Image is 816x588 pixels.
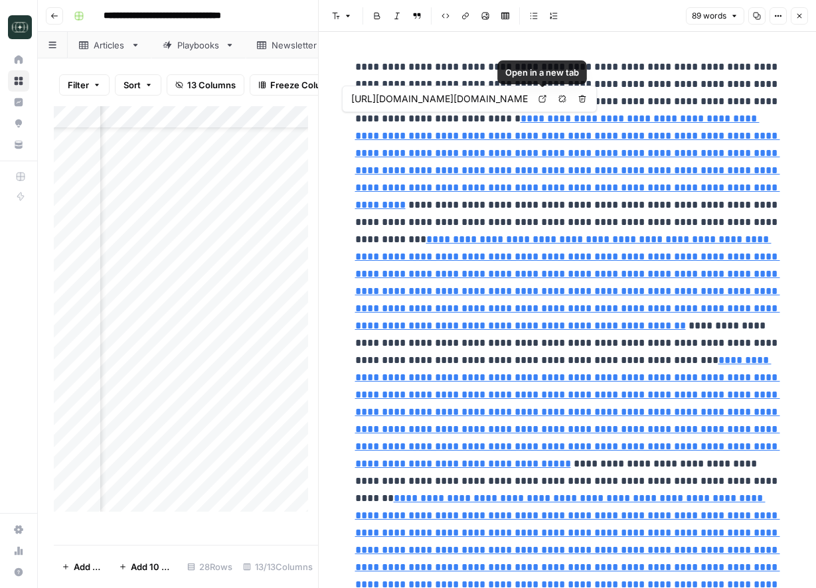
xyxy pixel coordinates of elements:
a: Home [8,49,29,70]
a: Your Data [8,134,29,155]
span: Sort [123,78,141,92]
a: Articles [68,32,151,58]
span: Filter [68,78,89,92]
div: Newsletter [272,38,318,52]
a: Settings [8,519,29,540]
span: Add 10 Rows [131,560,174,573]
button: Filter [59,74,110,96]
button: Workspace: Catalyst [8,11,29,44]
button: Help + Support [8,561,29,583]
div: 13/13 Columns [238,556,318,577]
span: Add Row [74,560,103,573]
a: Insights [8,92,29,113]
div: 28 Rows [182,556,238,577]
span: 89 words [692,10,726,22]
button: 13 Columns [167,74,244,96]
a: Newsletter [246,32,344,58]
button: Sort [115,74,161,96]
img: Catalyst Logo [8,15,32,39]
button: Add 10 Rows [111,556,182,577]
span: 13 Columns [187,78,236,92]
button: 89 words [686,7,744,25]
div: Articles [94,38,125,52]
a: Opportunities [8,113,29,134]
a: Usage [8,540,29,561]
a: Browse [8,70,29,92]
button: Freeze Columns [250,74,347,96]
a: Playbooks [151,32,246,58]
div: Playbooks [177,38,220,52]
button: Add Row [54,556,111,577]
span: Freeze Columns [270,78,339,92]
